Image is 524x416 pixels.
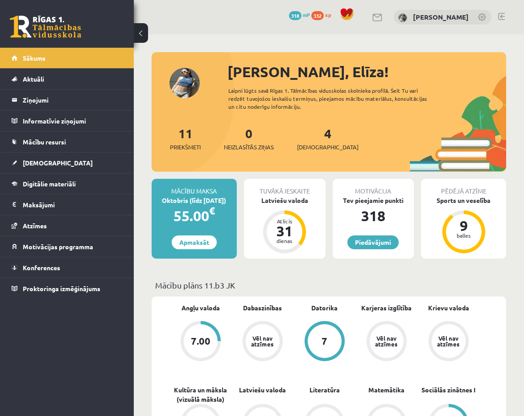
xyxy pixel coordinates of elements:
a: Matemātika [368,385,404,395]
a: Datorika [311,303,338,313]
a: Sākums [12,48,123,68]
a: 7.00 [169,321,231,363]
div: Vēl nav atzīmes [374,335,399,347]
span: Sākums [23,54,45,62]
a: Sociālās zinātnes I [421,385,475,395]
span: Atzīmes [23,222,47,230]
div: 7 [322,336,327,346]
span: Aktuāli [23,75,44,83]
span: 318 [289,11,301,20]
span: xp [325,11,331,18]
span: [DEMOGRAPHIC_DATA] [23,159,93,167]
a: Kultūra un māksla (vizuālā māksla) [169,385,231,404]
div: Oktobris (līdz [DATE]) [152,196,237,205]
a: Krievu valoda [428,303,469,313]
span: Proktoringa izmēģinājums [23,284,100,292]
a: Karjeras izglītība [361,303,412,313]
a: Piedāvājumi [347,235,399,249]
span: Neizlasītās ziņas [224,143,274,152]
div: [PERSON_NAME], Elīza! [227,61,506,82]
img: Elīza Zariņa [398,13,407,22]
legend: Maksājumi [23,194,123,215]
div: Atlicis [271,218,298,224]
a: Latviešu valoda Atlicis 31 dienas [244,196,326,255]
a: Vēl nav atzīmes [231,321,293,363]
div: Tuvākā ieskaite [244,179,326,196]
a: Ziņojumi [12,90,123,110]
a: 332 xp [311,11,335,18]
span: Motivācijas programma [23,243,93,251]
span: Mācību resursi [23,138,66,146]
div: Laipni lūgts savā Rīgas 1. Tālmācības vidusskolas skolnieka profilā. Šeit Tu vari redzēt tuvojošo... [228,86,441,111]
div: 9 [450,218,477,233]
a: Informatīvie ziņojumi [12,111,123,131]
a: Sports un veselība 9 balles [421,196,506,255]
a: Atzīmes [12,215,123,236]
span: Konferences [23,264,60,272]
legend: Informatīvie ziņojumi [23,111,123,131]
a: Digitālie materiāli [12,173,123,194]
div: Vēl nav atzīmes [250,335,275,347]
a: Maksājumi [12,194,123,215]
div: 318 [333,205,414,227]
a: Literatūra [309,385,340,395]
legend: Ziņojumi [23,90,123,110]
p: Mācību plāns 11.b3 JK [155,279,503,291]
span: Priekšmeti [170,143,201,152]
div: Latviešu valoda [244,196,326,205]
div: dienas [271,238,298,243]
div: 55.00 [152,205,237,227]
a: Proktoringa izmēģinājums [12,278,123,299]
a: Vēl nav atzīmes [417,321,479,363]
span: 332 [311,11,324,20]
div: Mācību maksa [152,179,237,196]
span: Digitālie materiāli [23,180,76,188]
a: [PERSON_NAME] [413,12,469,21]
a: Latviešu valoda [239,385,286,395]
div: 7.00 [191,336,210,346]
a: 7 [293,321,355,363]
div: Sports un veselība [421,196,506,205]
a: Motivācijas programma [12,236,123,257]
a: Konferences [12,257,123,278]
span: mP [303,11,310,18]
a: 11Priekšmeti [170,125,201,152]
div: balles [450,233,477,238]
div: 31 [271,224,298,238]
a: 318 mP [289,11,310,18]
div: Motivācija [333,179,414,196]
div: Vēl nav atzīmes [436,335,461,347]
a: Mācību resursi [12,132,123,152]
span: [DEMOGRAPHIC_DATA] [297,143,359,152]
a: Dabaszinības [243,303,282,313]
a: Apmaksāt [172,235,217,249]
div: Tev pieejamie punkti [333,196,414,205]
a: Rīgas 1. Tālmācības vidusskola [10,16,81,38]
a: Angļu valoda [182,303,220,313]
a: [DEMOGRAPHIC_DATA] [12,152,123,173]
span: € [209,204,215,217]
div: Pēdējā atzīme [421,179,506,196]
a: 4[DEMOGRAPHIC_DATA] [297,125,359,152]
a: Aktuāli [12,69,123,89]
a: Vēl nav atzīmes [355,321,417,363]
a: 0Neizlasītās ziņas [224,125,274,152]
